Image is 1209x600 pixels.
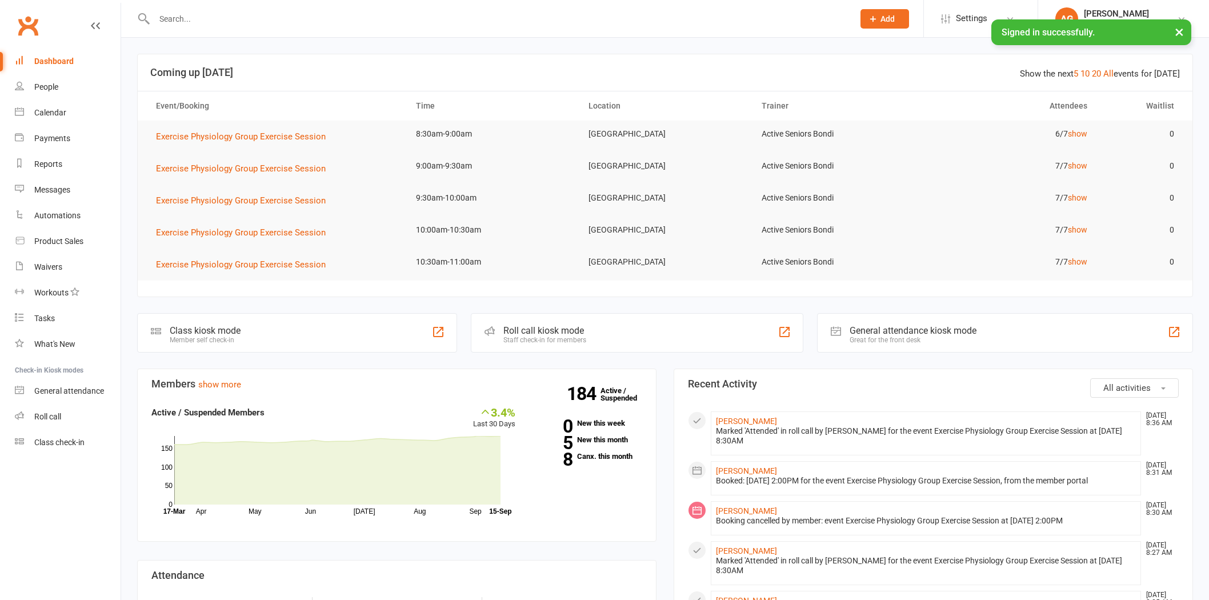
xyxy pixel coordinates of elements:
[716,466,777,475] a: [PERSON_NAME]
[15,177,121,203] a: Messages
[1002,27,1095,38] span: Signed in successfully.
[850,325,976,336] div: General attendance kiosk mode
[1068,161,1087,170] a: show
[1068,193,1087,202] a: show
[578,153,751,179] td: [GEOGRAPHIC_DATA]
[1080,69,1090,79] a: 10
[533,418,573,435] strong: 0
[473,406,515,430] div: Last 30 Days
[156,227,326,238] span: Exercise Physiology Group Exercise Session
[924,217,1098,243] td: 7/7
[1098,91,1184,121] th: Waitlist
[34,412,61,421] div: Roll call
[1068,129,1087,138] a: show
[406,249,579,275] td: 10:30am-11:00am
[156,226,334,239] button: Exercise Physiology Group Exercise Session
[406,153,579,179] td: 9:00am-9:30am
[15,280,121,306] a: Workouts
[151,407,265,418] strong: Active / Suspended Members
[1092,69,1101,79] a: 20
[751,185,924,211] td: Active Seniors Bondi
[1103,69,1114,79] a: All
[1068,225,1087,234] a: show
[15,74,121,100] a: People
[1098,185,1184,211] td: 0
[1074,69,1078,79] a: 5
[1140,542,1178,557] time: [DATE] 8:27 AM
[34,339,75,349] div: What's New
[156,130,334,143] button: Exercise Physiology Group Exercise Session
[34,134,70,143] div: Payments
[150,67,1180,78] h3: Coming up [DATE]
[156,259,326,270] span: Exercise Physiology Group Exercise Session
[1103,383,1151,393] span: All activities
[473,406,515,418] div: 3.4%
[34,108,66,117] div: Calendar
[716,426,1136,446] div: Marked 'Attended' in roll call by [PERSON_NAME] for the event Exercise Physiology Group Exercise ...
[15,100,121,126] a: Calendar
[578,121,751,147] td: [GEOGRAPHIC_DATA]
[15,331,121,357] a: What's New
[751,249,924,275] td: Active Seniors Bondi
[34,82,58,91] div: People
[170,325,241,336] div: Class kiosk mode
[578,217,751,243] td: [GEOGRAPHIC_DATA]
[578,91,751,121] th: Location
[1090,378,1179,398] button: All activities
[156,162,334,175] button: Exercise Physiology Group Exercise Session
[716,556,1136,575] div: Marked 'Attended' in roll call by [PERSON_NAME] for the event Exercise Physiology Group Exercise ...
[15,430,121,455] a: Class kiosk mode
[751,91,924,121] th: Trainer
[15,229,121,254] a: Product Sales
[533,451,573,468] strong: 8
[601,378,651,410] a: 184Active / Suspended
[1140,412,1178,427] time: [DATE] 8:36 AM
[34,314,55,323] div: Tasks
[716,476,1136,486] div: Booked: [DATE] 2:00PM for the event Exercise Physiology Group Exercise Session, from the member p...
[146,91,406,121] th: Event/Booking
[34,159,62,169] div: Reports
[533,419,642,427] a: 0New this week
[15,151,121,177] a: Reports
[170,336,241,344] div: Member self check-in
[751,153,924,179] td: Active Seniors Bondi
[850,336,976,344] div: Great for the front desk
[1068,257,1087,266] a: show
[716,506,777,515] a: [PERSON_NAME]
[34,237,83,246] div: Product Sales
[15,49,121,74] a: Dashboard
[156,131,326,142] span: Exercise Physiology Group Exercise Session
[1084,9,1156,19] div: [PERSON_NAME]
[15,378,121,404] a: General attendance kiosk mode
[924,121,1098,147] td: 6/7
[578,185,751,211] td: [GEOGRAPHIC_DATA]
[716,546,777,555] a: [PERSON_NAME]
[1098,153,1184,179] td: 0
[567,385,601,402] strong: 184
[34,211,81,220] div: Automations
[533,434,573,451] strong: 5
[34,57,74,66] div: Dashboard
[406,91,579,121] th: Time
[406,217,579,243] td: 10:00am-10:30am
[503,336,586,344] div: Staff check-in for members
[34,288,69,297] div: Workouts
[1098,249,1184,275] td: 0
[1140,502,1178,517] time: [DATE] 8:30 AM
[156,258,334,271] button: Exercise Physiology Group Exercise Session
[15,126,121,151] a: Payments
[751,217,924,243] td: Active Seniors Bondi
[533,436,642,443] a: 5New this month
[151,11,846,27] input: Search...
[1140,462,1178,477] time: [DATE] 8:31 AM
[880,14,895,23] span: Add
[14,11,42,40] a: Clubworx
[956,6,987,31] span: Settings
[151,378,642,390] h3: Members
[406,185,579,211] td: 9:30am-10:00am
[156,163,326,174] span: Exercise Physiology Group Exercise Session
[15,404,121,430] a: Roll call
[198,379,241,390] a: show more
[34,185,70,194] div: Messages
[924,249,1098,275] td: 7/7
